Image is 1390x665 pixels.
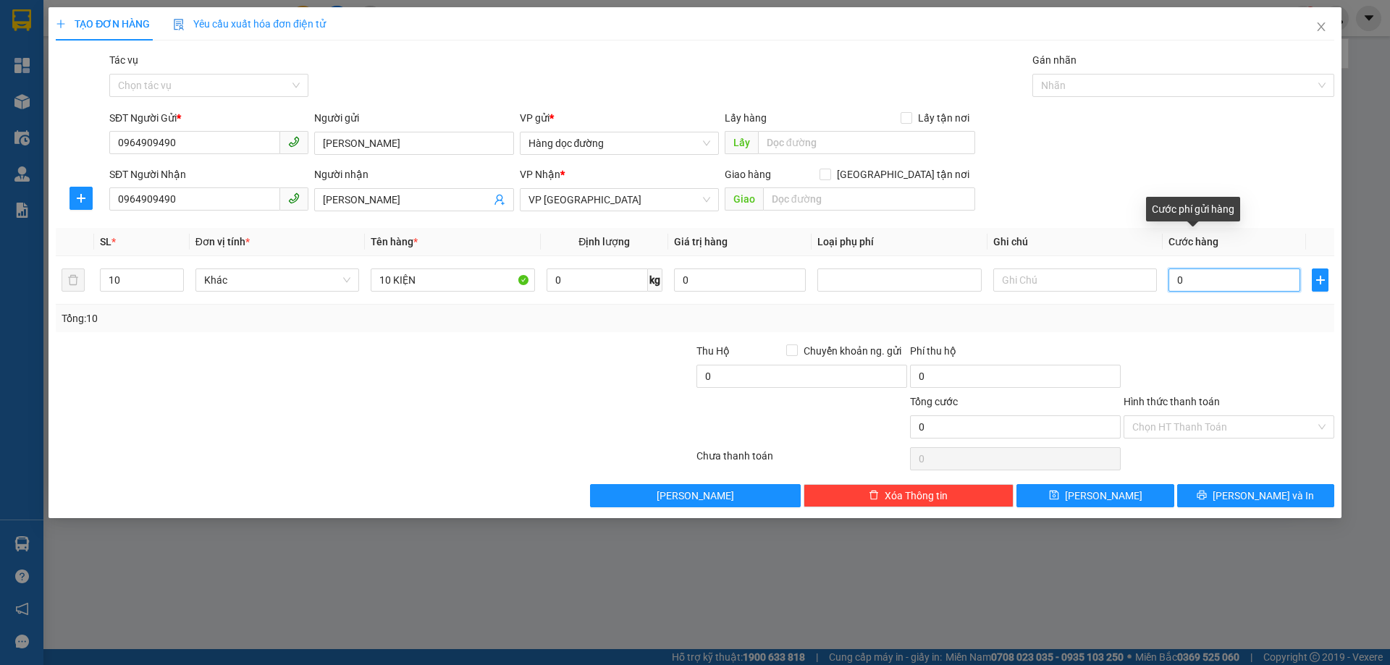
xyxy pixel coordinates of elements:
span: TẠO ĐƠN HÀNG [56,18,150,30]
span: delete [869,490,879,501]
span: [PERSON_NAME] [657,488,734,504]
span: SL [100,236,111,247]
span: Giá trị hàng [674,236,728,247]
label: Tác vụ [109,54,138,66]
span: close [1315,21,1327,33]
button: plus [1312,268,1328,292]
span: [GEOGRAPHIC_DATA] tận nơi [831,166,975,182]
div: Người gửi [314,110,513,126]
span: plus [56,19,66,29]
button: printer[PERSON_NAME] và In [1177,484,1334,507]
span: Thu Hộ [696,345,730,357]
div: SĐT Người Gửi [109,110,308,126]
span: VP Nhận [520,169,560,180]
div: VP gửi [520,110,719,126]
input: Dọc đường [763,187,975,211]
span: printer [1197,490,1207,501]
span: Lấy tận nơi [912,110,975,126]
button: Close [1301,7,1341,48]
label: Hình thức thanh toán [1124,396,1220,407]
div: SĐT Người Nhận [109,166,308,182]
button: plus [69,187,93,210]
span: Hàng dọc đường [528,132,710,154]
button: [PERSON_NAME] [590,484,801,507]
button: deleteXóa Thông tin [804,484,1014,507]
span: plus [70,192,92,204]
span: kg [648,268,662,292]
span: phone [288,136,300,148]
span: Cước hàng [1168,236,1218,247]
span: Giao hàng [725,169,771,180]
div: Tổng: 10 [62,310,536,326]
div: Phí thu hộ [910,343,1121,365]
span: phone [288,192,300,204]
input: 0 [674,268,806,292]
span: Giao [725,187,763,211]
span: Tổng cước [910,396,958,407]
span: VP Hà Đông [528,189,710,211]
button: delete [62,268,85,292]
span: save [1049,490,1059,501]
label: Gán nhãn [1032,54,1077,66]
input: Ghi Chú [993,268,1157,292]
span: Xóa Thông tin [885,488,948,504]
th: Ghi chú [987,228,1163,256]
img: icon [173,19,185,30]
th: Loại phụ phí [812,228,987,256]
div: Người nhận [314,166,513,182]
div: Cước phí gửi hàng [1146,197,1240,221]
span: Yêu cầu xuất hóa đơn điện tử [173,18,326,30]
span: Tên hàng [371,236,418,247]
span: Đơn vị tính [195,236,250,247]
span: Lấy hàng [725,112,767,124]
span: user-add [494,194,505,206]
input: VD: Bàn, Ghế [371,268,534,292]
span: Khác [204,269,350,291]
span: plus [1313,274,1327,286]
button: save[PERSON_NAME] [1016,484,1174,507]
span: Chuyển khoản ng. gửi [798,343,907,359]
div: Chưa thanh toán [695,448,909,473]
span: Lấy [725,131,758,154]
span: Định lượng [578,236,630,247]
span: [PERSON_NAME] và In [1213,488,1314,504]
span: [PERSON_NAME] [1065,488,1142,504]
input: Dọc đường [758,131,975,154]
